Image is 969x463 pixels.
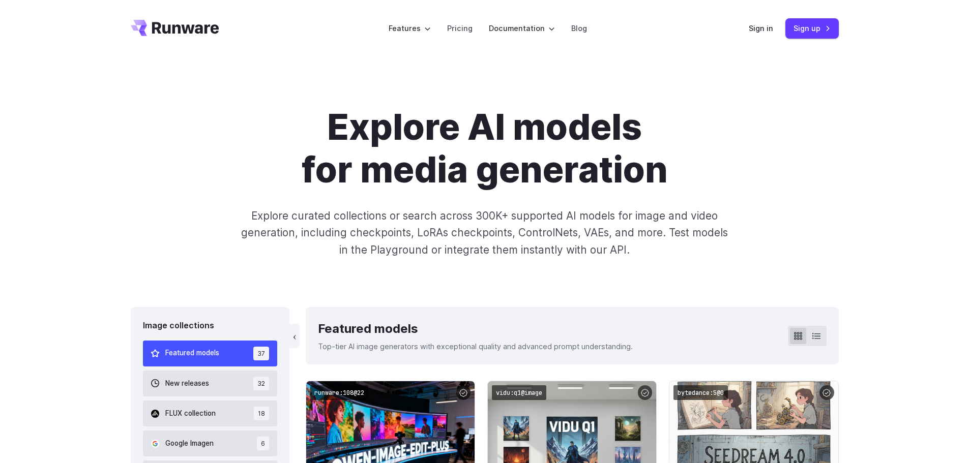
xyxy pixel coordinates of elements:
[143,319,278,332] div: Image collections
[253,377,269,390] span: 32
[489,22,555,34] label: Documentation
[165,348,219,359] span: Featured models
[318,341,633,352] p: Top-tier AI image generators with exceptional quality and advanced prompt understanding.
[389,22,431,34] label: Features
[447,22,473,34] a: Pricing
[785,18,839,38] a: Sign up
[257,437,269,450] span: 6
[143,341,278,366] button: Featured models 37
[201,106,768,191] h1: Explore AI models for media generation
[165,378,209,389] span: New releases
[143,371,278,396] button: New releases 32
[318,319,633,338] div: Featured models
[237,207,732,258] p: Explore curated collections or search across 300K+ supported AI models for image and video genera...
[165,438,214,449] span: Google Imagen
[310,385,368,400] code: runware:108@22
[749,22,773,34] a: Sign in
[143,430,278,456] button: Google Imagen 6
[571,22,587,34] a: Blog
[165,408,216,419] span: FLUX collection
[253,347,269,360] span: 37
[492,385,546,400] code: vidu:q1@image
[131,20,219,36] a: Go to /
[289,324,300,348] button: ‹
[143,400,278,426] button: FLUX collection 18
[673,385,728,400] code: bytedance:5@0
[254,407,269,420] span: 18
